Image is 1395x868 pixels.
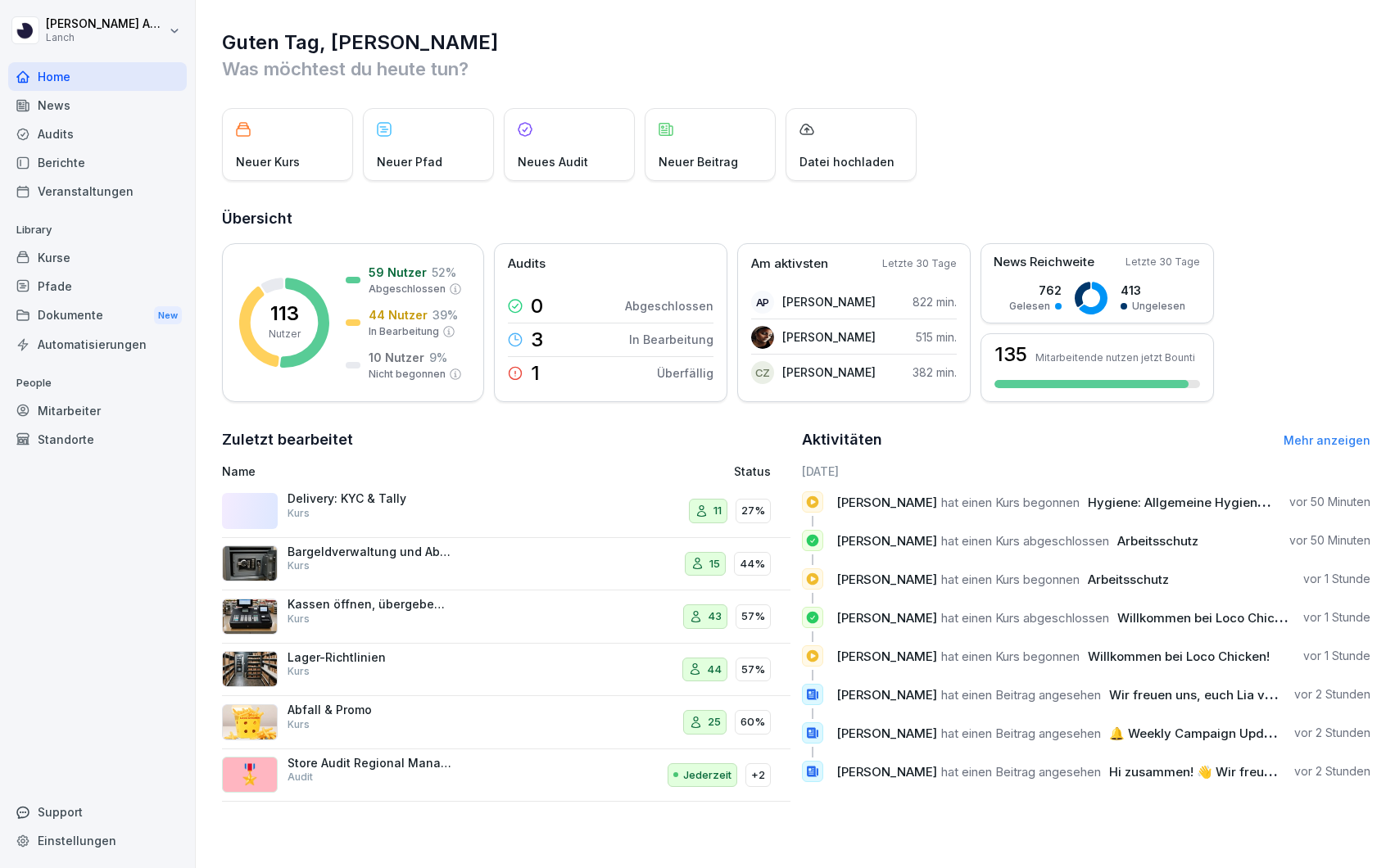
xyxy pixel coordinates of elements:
[802,463,1370,480] h6: [DATE]
[288,558,310,573] p: Kurs
[377,153,442,170] p: Neuer Pfad
[369,324,439,339] p: In Bearbeitung
[741,503,765,519] p: 27%
[222,749,790,802] a: 🎖️Store Audit Regional Management [GEOGRAPHIC_DATA]AuditJederzeit+2
[288,770,313,784] p: Audit
[518,153,588,170] p: Neues Audit
[994,345,1027,364] h3: 135
[288,545,451,559] p: Bargeldverwaltung und Abholung
[222,207,1370,230] h2: Übersicht
[802,428,882,451] h2: Aktivitäten
[741,662,765,678] p: 57%
[8,120,187,148] a: Audits
[740,556,765,572] p: 44%
[916,328,957,346] p: 515 min.
[8,301,187,331] div: Dokumente
[222,485,790,538] a: Delivery: KYC & TallyKurs1127%
[707,662,722,678] p: 44
[1117,533,1198,549] span: Arbeitsschutz
[288,717,310,732] p: Kurs
[222,644,790,697] a: Lager-RichtlinienKurs4457%
[782,364,876,381] p: [PERSON_NAME]
[734,463,771,480] p: Status
[1303,648,1370,664] p: vor 1 Stunde
[222,545,278,581] img: th9trzu144u9p3red8ow6id8.png
[941,649,1080,664] span: hat einen Kurs begonnen
[8,243,187,272] a: Kurse
[8,217,187,243] p: Library
[1088,649,1270,664] span: Willkommen bei Loco Chicken!
[369,264,427,281] p: 59 Nutzer
[941,764,1101,780] span: hat einen Beitrag angesehen
[629,331,713,348] p: In Bearbeitung
[1284,433,1370,447] a: Mehr anzeigen
[270,304,299,323] p: 113
[288,506,310,521] p: Kurs
[1303,571,1370,587] p: vor 1 Stunde
[222,704,278,740] img: urw3ytc7x1v5bfur977du01f.png
[8,330,187,359] a: Automatisierungen
[8,272,187,301] div: Pfade
[941,495,1080,510] span: hat einen Kurs begonnen
[46,32,165,43] p: Lanch
[941,572,1080,587] span: hat einen Kurs begonnen
[222,651,278,687] img: g9g0z14z6r0gwnvoxvhir8sm.png
[941,687,1101,703] span: hat einen Beitrag angesehen
[222,696,790,749] a: Abfall & PromoKurs2560%
[1126,255,1200,269] p: Letzte 30 Tage
[751,767,765,784] p: +2
[941,533,1109,549] span: hat einen Kurs abgeschlossen
[1289,532,1370,549] p: vor 50 Minuten
[836,533,937,549] span: [PERSON_NAME]
[625,297,713,314] p: Abgeschlossen
[1088,572,1169,587] span: Arbeitsschutz
[8,177,187,206] div: Veranstaltungen
[708,608,722,625] p: 43
[659,153,738,170] p: Neuer Beitrag
[913,293,957,310] p: 822 min.
[8,301,187,331] a: DokumenteNew
[751,291,774,314] div: AP
[8,91,187,120] div: News
[369,367,446,382] p: Nicht begonnen
[941,726,1101,741] span: hat einen Beitrag angesehen
[369,349,424,366] p: 10 Nutzer
[836,649,937,664] span: [PERSON_NAME]
[288,650,451,665] p: Lager-Richtlinien
[709,556,720,572] p: 15
[46,17,165,31] p: [PERSON_NAME] Ahlert
[782,328,876,346] p: [PERSON_NAME]
[782,293,876,310] p: [PERSON_NAME]
[154,306,182,325] div: New
[222,428,790,451] h2: Zuletzt bearbeitet
[222,56,1370,82] p: Was möchtest du heute tun?
[288,756,451,771] p: Store Audit Regional Management [GEOGRAPHIC_DATA]
[836,572,937,587] span: [PERSON_NAME]
[8,396,187,425] a: Mitarbeiter
[508,255,546,274] p: Audits
[222,538,790,591] a: Bargeldverwaltung und AbholungKurs1544%
[836,495,937,510] span: [PERSON_NAME]
[941,610,1109,626] span: hat einen Kurs abgeschlossen
[836,687,937,703] span: [PERSON_NAME]
[8,826,187,855] a: Einstellungen
[288,491,451,506] p: Delivery: KYC & Tally
[751,361,774,384] div: CZ
[8,425,187,454] a: Standorte
[1117,610,1299,626] span: Willkommen bei Loco Chicken!
[8,798,187,826] div: Support
[288,612,310,626] p: Kurs
[836,610,937,626] span: [PERSON_NAME]
[8,62,187,91] div: Home
[531,330,543,350] p: 3
[236,153,300,170] p: Neuer Kurs
[708,714,721,730] p: 25
[913,364,957,381] p: 382 min.
[657,364,713,382] p: Überfällig
[1294,686,1370,703] p: vor 2 Stunden
[713,503,722,519] p: 11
